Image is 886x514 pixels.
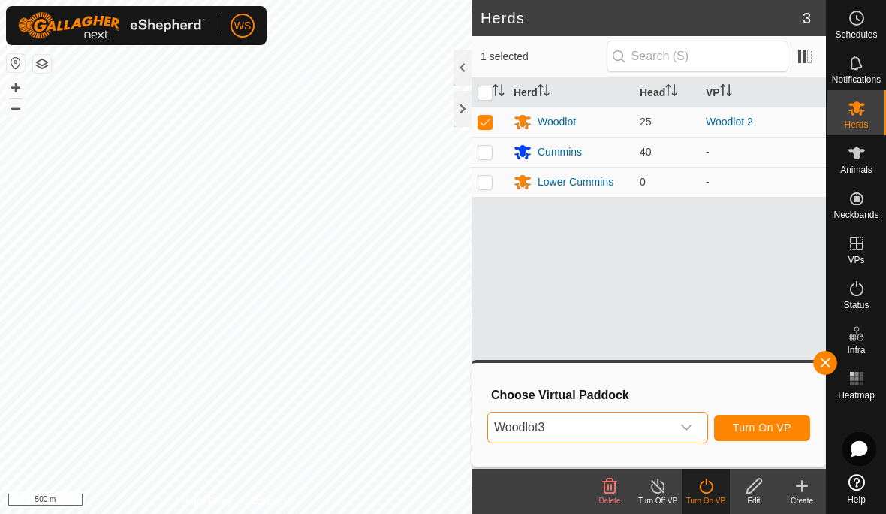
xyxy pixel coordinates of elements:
[538,86,550,98] p-sorticon: Activate to sort
[700,78,826,107] th: VP
[733,422,791,434] span: Turn On VP
[844,120,868,129] span: Herds
[7,54,25,72] button: Reset Map
[491,388,810,402] h3: Choose Virtual Paddock
[640,176,646,188] span: 0
[832,75,881,84] span: Notifications
[840,165,872,174] span: Animals
[706,116,753,128] a: Woodlot 2
[634,495,682,506] div: Turn Off VP
[234,18,252,34] span: WS
[251,494,295,508] a: Contact Us
[493,86,505,98] p-sorticon: Activate to sort
[481,9,803,27] h2: Herds
[640,116,652,128] span: 25
[778,495,826,506] div: Create
[682,495,730,506] div: Turn On VP
[835,30,877,39] span: Schedules
[847,346,865,355] span: Infra
[7,79,25,97] button: +
[18,12,206,39] img: Gallagher Logo
[538,144,582,160] div: Cummins
[640,146,652,158] span: 40
[838,391,875,400] span: Heatmap
[847,495,866,504] span: Help
[665,86,677,98] p-sorticon: Activate to sort
[671,413,701,443] div: dropdown trigger
[176,494,233,508] a: Privacy Policy
[599,497,621,505] span: Delete
[827,468,886,510] a: Help
[481,49,607,65] span: 1 selected
[833,210,878,219] span: Neckbands
[7,98,25,116] button: –
[714,415,810,441] button: Turn On VP
[700,137,826,167] td: -
[538,174,613,190] div: Lower Cummins
[848,255,864,265] span: VPs
[720,86,732,98] p-sorticon: Activate to sort
[488,413,671,443] span: Woodlot3
[33,55,51,73] button: Map Layers
[730,495,778,506] div: Edit
[607,41,788,72] input: Search (S)
[843,301,869,310] span: Status
[700,167,826,197] td: -
[634,78,700,107] th: Head
[508,78,634,107] th: Herd
[538,114,576,130] div: Woodlot
[803,7,811,29] span: 3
